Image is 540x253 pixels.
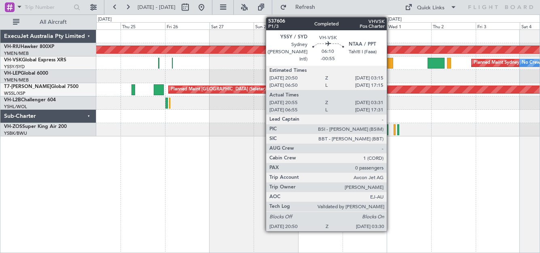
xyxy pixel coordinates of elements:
[4,71,48,76] a: VH-LEPGlobal 6000
[4,104,27,110] a: YSHL/WOL
[4,124,22,129] span: VH-ZOS
[4,58,66,63] a: VH-VSKGlobal Express XRS
[4,44,21,49] span: VH-RIU
[4,71,21,76] span: VH-LEP
[388,16,402,23] div: [DATE]
[9,16,88,29] button: All Aircraft
[4,124,67,129] a: VH-ZOSSuper King Air 200
[343,22,387,29] div: Tue 30
[98,16,112,23] div: [DATE]
[4,50,29,56] a: YMEN/MEB
[4,64,25,70] a: YSSY/SYD
[4,58,22,63] span: VH-VSK
[4,90,25,96] a: WSSL/XSP
[401,1,461,14] button: Quick Links
[254,22,298,29] div: Sun 28
[171,84,266,96] div: Planned Maint [GEOGRAPHIC_DATA] (Seletar)
[417,4,445,12] div: Quick Links
[476,22,520,29] div: Fri 3
[4,44,54,49] a: VH-RIUHawker 800XP
[431,22,476,29] div: Thu 2
[21,19,85,25] span: All Aircraft
[138,4,176,11] span: [DATE] - [DATE]
[296,57,396,69] div: Unplanned Maint Sydney ([PERSON_NAME] Intl)
[4,98,56,102] a: VH-L2BChallenger 604
[25,1,71,13] input: Trip Number
[288,4,322,10] span: Refresh
[4,98,21,102] span: VH-L2B
[387,22,431,29] div: Wed 1
[4,77,29,83] a: YMEN/MEB
[4,130,27,136] a: YSBK/BWU
[165,22,210,29] div: Fri 26
[4,84,78,89] a: T7-[PERSON_NAME]Global 7500
[121,22,165,29] div: Thu 25
[276,1,325,14] button: Refresh
[298,22,343,29] div: Mon 29
[4,84,51,89] span: T7-[PERSON_NAME]
[76,22,121,29] div: Wed 24
[210,22,254,29] div: Sat 27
